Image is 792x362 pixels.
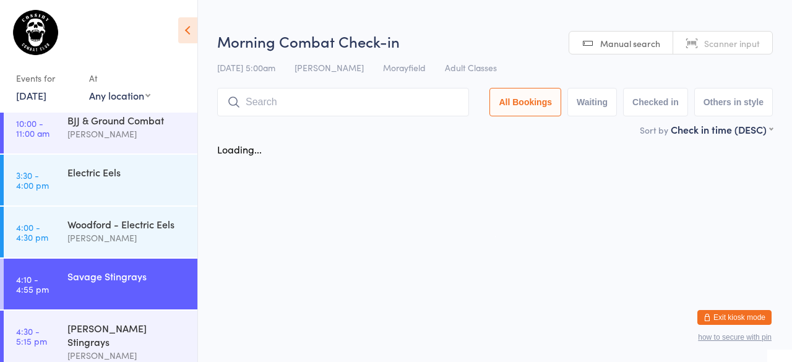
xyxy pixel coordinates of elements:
[698,333,772,342] button: how to secure with pin
[4,207,197,257] a: 4:00 -4:30 pmWoodford - Electric Eels[PERSON_NAME]
[67,217,187,231] div: Woodford - Electric Eels
[697,310,772,325] button: Exit kiosk mode
[67,113,187,127] div: BJJ & Ground Combat
[217,61,275,74] span: [DATE] 5:00am
[295,61,364,74] span: [PERSON_NAME]
[67,231,187,245] div: [PERSON_NAME]
[89,68,150,88] div: At
[16,170,49,190] time: 3:30 - 4:00 pm
[4,103,197,153] a: 10:00 -11:00 amBJJ & Ground Combat[PERSON_NAME]
[67,127,187,141] div: [PERSON_NAME]
[217,88,469,116] input: Search
[217,31,773,51] h2: Morning Combat Check-in
[694,88,773,116] button: Others in style
[704,37,760,50] span: Scanner input
[12,9,59,56] img: Cassidy Combat Club
[89,88,150,102] div: Any location
[671,123,773,136] div: Check in time (DESC)
[67,165,187,179] div: Electric Eels
[16,274,49,294] time: 4:10 - 4:55 pm
[16,326,47,346] time: 4:30 - 5:15 pm
[623,88,688,116] button: Checked in
[217,142,262,156] div: Loading...
[567,88,617,116] button: Waiting
[445,61,497,74] span: Adult Classes
[16,222,48,242] time: 4:00 - 4:30 pm
[4,259,197,309] a: 4:10 -4:55 pmSavage Stingrays
[67,321,187,348] div: [PERSON_NAME] Stingrays
[600,37,660,50] span: Manual search
[489,88,561,116] button: All Bookings
[67,269,187,283] div: Savage Stingrays
[4,155,197,205] a: 3:30 -4:00 pmElectric Eels
[16,118,49,138] time: 10:00 - 11:00 am
[16,68,77,88] div: Events for
[16,88,46,102] a: [DATE]
[640,124,668,136] label: Sort by
[383,61,426,74] span: Morayfield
